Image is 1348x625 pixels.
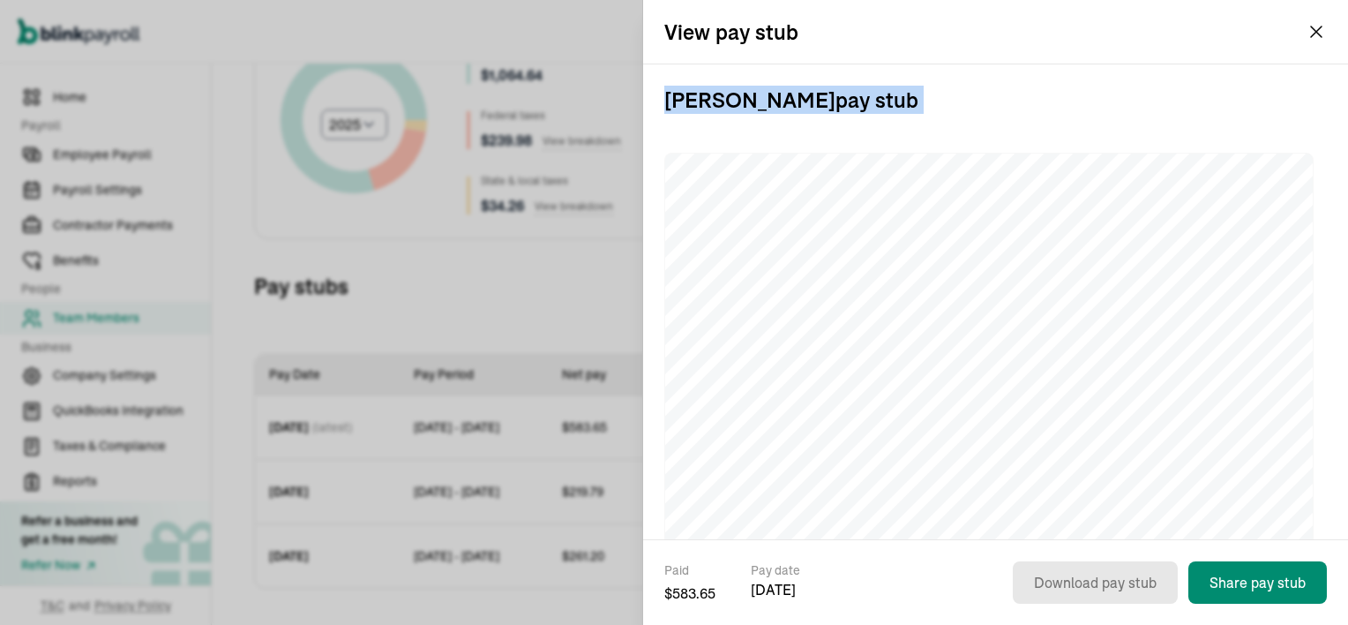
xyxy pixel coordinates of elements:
[1188,561,1327,604] button: Share pay stub
[664,561,715,579] span: Paid
[664,583,715,604] span: $ 583.65
[751,561,800,579] span: Pay date
[1013,561,1178,604] button: Download pay stub
[664,18,798,46] h2: View pay stub
[751,579,800,600] span: [DATE]
[664,64,1327,135] h3: [PERSON_NAME] pay stub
